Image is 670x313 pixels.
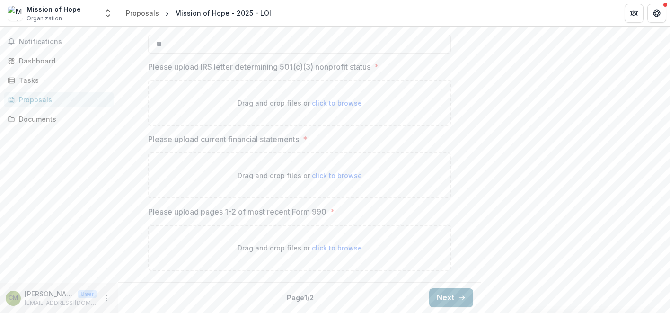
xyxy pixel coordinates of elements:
button: Get Help [647,4,666,23]
p: Drag and drop files or [238,243,362,253]
a: Tasks [4,72,114,88]
button: More [101,293,112,304]
div: Colton Manley [9,295,18,301]
p: [PERSON_NAME] [25,289,74,299]
p: Drag and drop files or [238,170,362,180]
p: User [78,290,97,298]
p: Please upload current financial statements [148,134,299,145]
span: click to browse [312,171,362,179]
span: click to browse [312,99,362,107]
button: Partners [625,4,644,23]
span: Organization [26,14,62,23]
div: Proposals [19,95,106,105]
button: Notifications [4,34,114,49]
p: Please upload pages 1-2 of most recent Form 990 [148,206,326,217]
span: Notifications [19,38,110,46]
p: Drag and drop files or [238,98,362,108]
div: Proposals [126,8,159,18]
p: Please upload IRS letter determining 501(c)(3) nonprofit status [148,61,370,72]
img: Mission of Hope [8,6,23,21]
div: Mission of Hope [26,4,81,14]
span: click to browse [312,244,362,252]
div: Tasks [19,75,106,85]
a: Proposals [122,6,163,20]
a: Documents [4,111,114,127]
div: Documents [19,114,106,124]
p: Page 1 / 2 [287,293,314,303]
a: Proposals [4,92,114,107]
button: Open entity switcher [101,4,115,23]
button: Next [429,288,473,307]
nav: breadcrumb [122,6,275,20]
a: Dashboard [4,53,114,69]
div: Dashboard [19,56,106,66]
p: [EMAIL_ADDRESS][DOMAIN_NAME] [25,299,97,307]
div: Mission of Hope - 2025 - LOI [175,8,271,18]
